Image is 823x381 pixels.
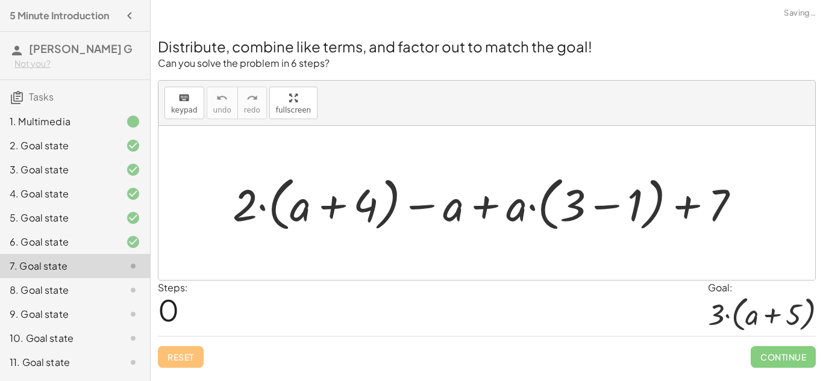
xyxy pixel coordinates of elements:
div: 10. Goal state [10,331,107,345]
div: 5. Goal state [10,211,107,225]
span: keypad [171,106,198,114]
span: [PERSON_NAME] G [29,42,133,55]
i: Task finished. [126,114,140,129]
div: 11. Goal state [10,355,107,370]
span: fullscreen [276,106,311,114]
div: Not you? [14,58,140,70]
span: 0 [158,291,179,328]
div: 6. Goal state [10,235,107,249]
div: 3. Goal state [10,163,107,177]
div: Goal: [708,280,816,295]
p: Can you solve the problem in 6 steps? [158,57,816,70]
i: Task finished and correct. [126,187,140,201]
i: keyboard [178,91,190,105]
i: Task not started. [126,331,140,345]
h4: 5 Minute Introduction [10,8,109,23]
span: redo [244,106,260,114]
span: Saving… [784,7,816,19]
i: Task not started. [126,307,140,321]
button: redoredo [237,87,267,119]
div: 2. Goal state [10,138,107,153]
button: undoundo [207,87,238,119]
i: Task finished and correct. [126,211,140,225]
i: Task not started. [126,259,140,273]
span: Tasks [29,90,54,103]
label: Steps: [158,281,188,294]
div: 9. Goal state [10,307,107,321]
i: Task not started. [126,283,140,297]
div: 1. Multimedia [10,114,107,129]
i: Task not started. [126,355,140,370]
i: Task finished and correct. [126,163,140,177]
div: 4. Goal state [10,187,107,201]
div: 8. Goal state [10,283,107,297]
h2: Distribute, combine like terms, and factor out to match the goal! [158,36,816,57]
i: redo [246,91,258,105]
i: Task finished and correct. [126,138,140,153]
div: 7. Goal state [10,259,107,273]
i: Task finished and correct. [126,235,140,249]
span: undo [213,106,231,114]
button: fullscreen [269,87,318,119]
i: undo [216,91,228,105]
button: keyboardkeypad [164,87,204,119]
